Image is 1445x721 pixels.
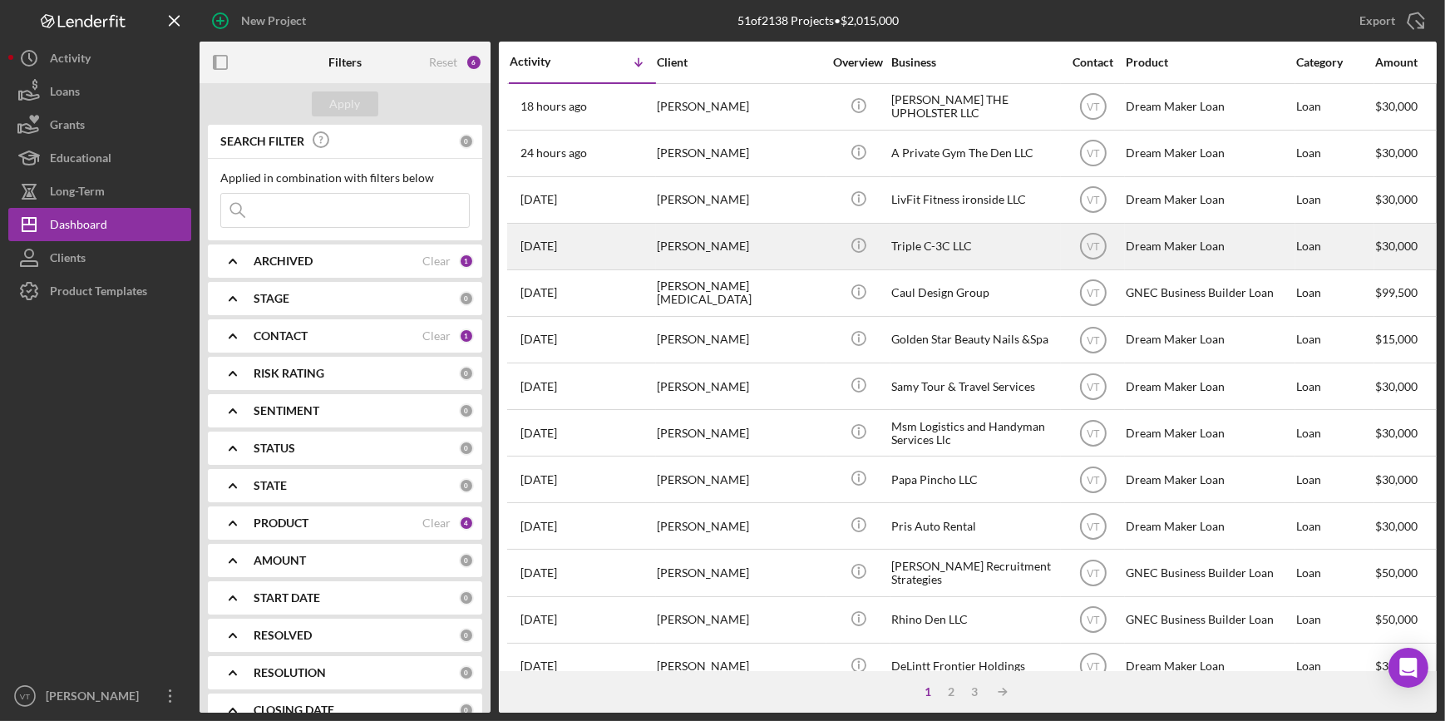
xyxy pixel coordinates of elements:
[200,4,323,37] button: New Project
[42,679,150,717] div: [PERSON_NAME]
[1296,131,1373,175] div: Loan
[1126,598,1292,642] div: GNEC Business Builder Loan
[254,629,312,642] b: RESOLVED
[1126,56,1292,69] div: Product
[1087,241,1100,253] text: VT
[328,56,362,69] b: Filters
[50,108,85,146] div: Grants
[50,75,80,112] div: Loans
[1375,85,1438,129] div: $30,000
[50,274,147,312] div: Product Templates
[459,703,474,718] div: 0
[8,241,191,274] button: Clients
[827,56,890,69] div: Overview
[1087,195,1100,206] text: VT
[254,479,287,492] b: STATE
[1375,504,1438,548] div: $30,000
[459,665,474,680] div: 0
[8,75,191,108] a: Loans
[254,516,308,530] b: PRODUCT
[1087,334,1100,346] text: VT
[657,364,823,408] div: [PERSON_NAME]
[1359,4,1395,37] div: Export
[1296,364,1373,408] div: Loan
[50,42,91,79] div: Activity
[916,685,939,699] div: 1
[1126,271,1292,315] div: GNEC Business Builder Loan
[891,457,1058,501] div: Papa Pincho LLC
[891,225,1058,269] div: Triple C-3C LLC
[254,442,295,455] b: STATUS
[8,108,191,141] button: Grants
[1375,178,1438,222] div: $30,000
[8,141,191,175] button: Educational
[1296,56,1373,69] div: Category
[1296,85,1373,129] div: Loan
[963,685,986,699] div: 3
[1296,551,1373,595] div: Loan
[312,91,378,116] button: Apply
[1087,148,1100,160] text: VT
[737,14,899,27] div: 51 of 2138 Projects • $2,015,000
[891,644,1058,689] div: DeLintt Frontier Holdings
[422,329,451,343] div: Clear
[459,254,474,269] div: 1
[1375,271,1438,315] div: $99,500
[8,42,191,75] button: Activity
[657,504,823,548] div: [PERSON_NAME]
[891,178,1058,222] div: LivFit Fitness ironside LLC
[8,208,191,241] button: Dashboard
[657,178,823,222] div: [PERSON_NAME]
[459,553,474,568] div: 0
[1087,381,1100,393] text: VT
[657,85,823,129] div: [PERSON_NAME]
[1296,598,1373,642] div: Loan
[1375,551,1438,595] div: $50,000
[254,254,313,268] b: ARCHIVED
[1126,364,1292,408] div: Dream Maker Loan
[254,666,326,679] b: RESOLUTION
[50,241,86,279] div: Clients
[657,56,823,69] div: Client
[254,404,319,417] b: SENTIMENT
[520,473,557,486] time: 2025-08-11 02:58
[1126,85,1292,129] div: Dream Maker Loan
[1296,225,1373,269] div: Loan
[1375,364,1438,408] div: $30,000
[1375,411,1438,455] div: $30,000
[50,141,111,179] div: Educational
[254,329,308,343] b: CONTACT
[657,551,823,595] div: [PERSON_NAME]
[657,457,823,501] div: [PERSON_NAME]
[1388,648,1428,688] div: Open Intercom Messenger
[254,292,289,305] b: STAGE
[891,85,1058,129] div: [PERSON_NAME] THE UPHOLSTER LLC
[520,427,557,440] time: 2025-08-11 11:46
[466,54,482,71] div: 6
[1296,411,1373,455] div: Loan
[1375,598,1438,642] div: $50,000
[1087,568,1100,580] text: VT
[429,56,457,69] div: Reset
[220,171,470,185] div: Applied in combination with filters below
[1126,318,1292,362] div: Dream Maker Loan
[891,411,1058,455] div: Msm Logistics and Handyman Services Llc
[520,566,557,580] time: 2025-08-09 15:47
[1296,457,1373,501] div: Loan
[459,441,474,456] div: 0
[459,366,474,381] div: 0
[459,291,474,306] div: 0
[1062,56,1124,69] div: Contact
[891,318,1058,362] div: Golden Star Beauty Nails &Spa
[939,685,963,699] div: 2
[254,704,334,717] b: CLOSING DATE
[891,598,1058,642] div: Rhino Den LLC
[8,274,191,308] button: Product Templates
[520,286,557,299] time: 2025-08-11 16:42
[520,380,557,393] time: 2025-08-11 12:00
[1375,131,1438,175] div: $30,000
